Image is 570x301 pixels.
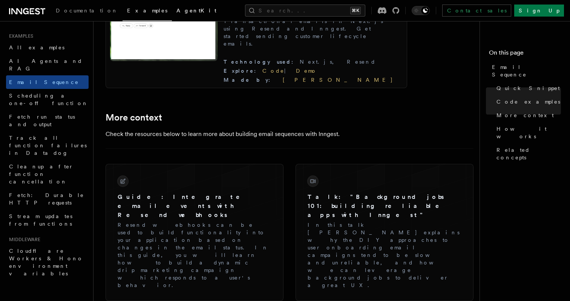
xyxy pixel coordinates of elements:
[308,221,461,289] p: In this talk [PERSON_NAME] explains why the DIY approaches to user onboarding email campaigns ten...
[496,125,561,140] span: How it works
[118,221,271,289] p: Resend webhooks can be used to build functionality into your application based on changes in the ...
[6,160,89,188] a: Cleanup after function cancellation
[9,79,79,85] span: Email Sequence
[176,8,216,14] span: AgentKit
[277,77,393,83] a: [PERSON_NAME]
[496,146,561,161] span: Related concepts
[350,7,361,14] kbd: ⌘K
[6,89,89,110] a: Scheduling a one-off function
[6,244,89,280] a: Cloudflare Workers & Hono environment variables
[106,112,162,123] a: More context
[496,98,560,105] span: Code examples
[9,135,87,156] span: Track all function failures in Datadog
[302,170,467,295] a: Talk: "Background jobs 101: building reliable apps with Inngest"In this talk [PERSON_NAME] explai...
[106,129,407,139] p: Check the resources below to learn more about building email sequences with Inngest.
[493,95,561,108] a: Code examples
[492,63,561,78] span: Email Sequence
[224,17,403,47] p: Transactional emails in Next.js using Resend and Inngest. Get started sending customer lifecycle ...
[493,122,561,143] a: How it works
[245,5,365,17] button: Search...⌘K
[51,2,123,20] a: Documentation
[493,108,561,122] a: More context
[6,209,89,231] a: Stream updates from functions
[496,112,554,119] span: More context
[6,237,40,243] span: Middleware
[6,75,89,89] a: Email Sequence
[6,33,33,39] span: Examples
[514,5,564,17] a: Sign Up
[127,8,167,14] span: Examples
[442,5,511,17] a: Contact sales
[6,131,89,160] a: Track all function failures in Datadog
[6,110,89,131] a: Fetch run status and output
[262,68,284,74] a: Code
[9,248,83,277] span: Cloudflare Workers & Hono environment variables
[6,54,89,75] a: AI Agents and RAG
[224,68,262,74] span: Explore :
[172,2,221,20] a: AgentKit
[118,193,271,220] h3: Guide: Integrate email events with Resend webhooks
[224,58,403,66] div: Next.js, Resend
[493,143,561,164] a: Related concepts
[296,68,317,74] a: Demo
[9,192,84,206] span: Fetch: Durable HTTP requests
[224,59,300,65] span: Technology used :
[9,58,83,72] span: AI Agents and RAG
[9,213,72,227] span: Stream updates from functions
[224,77,277,83] span: Made by :
[496,84,560,92] span: Quick Snippet
[308,193,461,220] h3: Talk: "Background jobs 101: building reliable apps with Inngest"
[56,8,118,14] span: Documentation
[123,2,172,21] a: Examples
[412,6,430,15] button: Toggle dark mode
[9,114,75,127] span: Fetch run status and output
[9,163,74,185] span: Cleanup after function cancellation
[6,41,89,54] a: All examples
[112,170,277,295] a: Guide: Integrate email events with Resend webhooksResend webhooks can be used to build functional...
[493,81,561,95] a: Quick Snippet
[9,44,64,50] span: All examples
[489,60,561,81] a: Email Sequence
[224,67,403,75] div: |
[9,93,88,106] span: Scheduling a one-off function
[489,48,561,60] h4: On this page
[6,188,89,209] a: Fetch: Durable HTTP requests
